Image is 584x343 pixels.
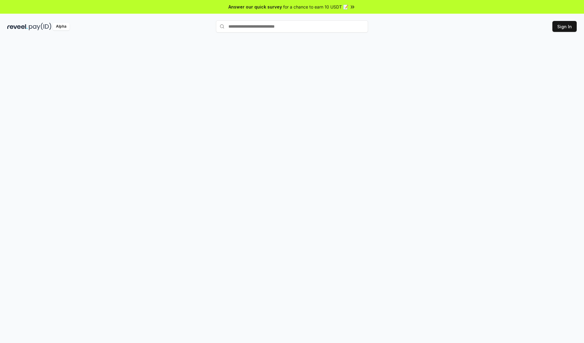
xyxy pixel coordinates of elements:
span: for a chance to earn 10 USDT 📝 [283,4,348,10]
button: Sign In [552,21,577,32]
div: Alpha [53,23,70,30]
img: pay_id [29,23,51,30]
img: reveel_dark [7,23,28,30]
span: Answer our quick survey [228,4,282,10]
